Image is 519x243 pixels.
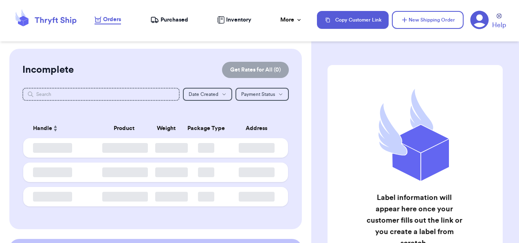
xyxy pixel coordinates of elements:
[317,11,389,29] button: Copy Customer Link
[97,119,150,138] th: Product
[52,124,59,133] button: Sort ascending
[182,119,230,138] th: Package Type
[230,119,288,138] th: Address
[492,13,506,30] a: Help
[161,16,188,24] span: Purchased
[241,92,275,97] span: Payment Status
[222,62,289,78] button: Get Rates for All (0)
[217,16,251,24] a: Inventory
[280,16,302,24] div: More
[150,119,182,138] th: Weight
[392,11,464,29] button: New Shipping Order
[22,88,180,101] input: Search
[183,88,232,101] button: Date Created
[150,16,188,24] a: Purchased
[189,92,218,97] span: Date Created
[103,15,121,24] span: Orders
[492,20,506,30] span: Help
[235,88,289,101] button: Payment Status
[95,15,121,24] a: Orders
[226,16,251,24] span: Inventory
[22,63,74,76] h2: Incomplete
[33,124,52,133] span: Handle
